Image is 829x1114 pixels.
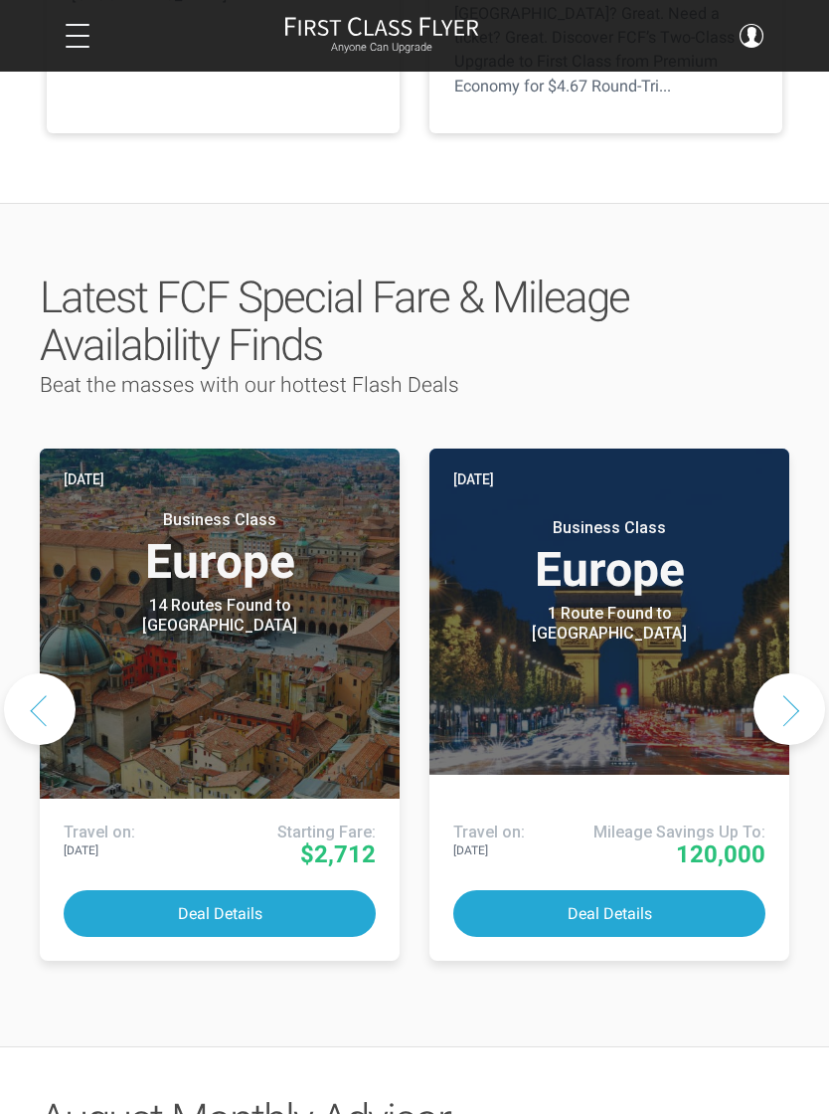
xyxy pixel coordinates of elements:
[40,272,629,371] span: Latest FCF Special Fare & Mileage Availability Finds
[284,41,479,55] small: Anyone Can Upgrade
[429,449,789,961] a: [DATE] Business ClassEurope 1 Route Found to [GEOGRAPHIC_DATA] Use These Miles / Points: Travel o...
[485,604,734,644] div: 1 Route Found to [GEOGRAPHIC_DATA]
[453,518,765,594] h3: Europe
[64,890,376,937] button: Deal Details
[4,673,76,745] button: Previous slide
[453,890,765,937] button: Deal Details
[95,596,344,636] div: 14 Routes Found to [GEOGRAPHIC_DATA]
[64,468,104,490] time: [DATE]
[40,449,400,961] a: [DATE] Business ClassEurope 14 Routes Found to [GEOGRAPHIC_DATA] Airlines offering special fares:...
[95,510,344,530] small: Business Class
[64,510,376,586] h3: Europe
[284,16,479,56] a: First Class FlyerAnyone Can Upgrade
[284,16,479,37] img: First Class Flyer
[453,468,494,490] time: [DATE]
[753,673,825,745] button: Next slide
[485,518,734,538] small: Business Class
[40,373,459,397] span: Beat the masses with our hottest Flash Deals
